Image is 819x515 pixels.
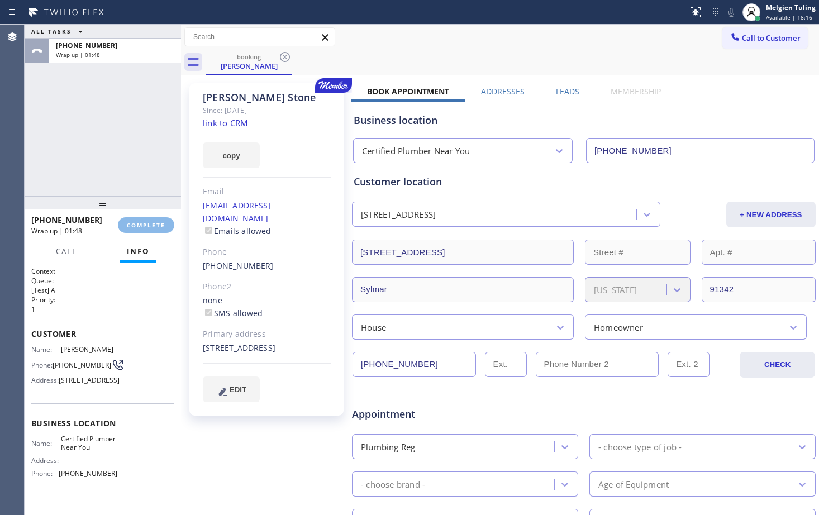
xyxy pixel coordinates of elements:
button: COMPLETE [118,217,174,233]
span: Phone: [31,361,53,369]
label: SMS allowed [203,308,263,318]
button: Call to Customer [722,27,808,49]
span: [STREET_ADDRESS] [59,376,120,384]
div: [STREET_ADDRESS] [203,342,331,355]
button: Info [120,241,156,263]
button: EDIT [203,376,260,402]
div: Customer location [354,174,814,189]
div: Primary address [203,328,331,341]
div: [STREET_ADDRESS] [361,208,436,221]
div: Phone [203,246,331,259]
div: [PERSON_NAME] Stone [203,91,331,104]
label: Membership [611,86,661,97]
label: Book Appointment [367,86,449,97]
button: copy [203,142,260,168]
span: Info [127,246,150,256]
span: ALL TASKS [31,27,72,35]
button: Call [49,241,84,263]
span: Available | 18:16 [766,13,812,21]
span: Address: [31,376,59,384]
div: Certified Plumber Near You [362,145,470,158]
input: Ext. 2 [668,352,710,377]
a: link to CRM [203,117,248,128]
span: COMPLETE [127,221,165,229]
span: Address: [31,456,61,465]
input: Apt. # [702,240,816,265]
p: [Test] All [31,285,174,295]
div: Plumbing Reg [361,440,415,453]
div: - choose brand - [361,478,425,490]
div: booking [207,53,291,61]
div: - choose type of job - [598,440,682,453]
div: none [203,294,331,320]
button: ALL TASKS [25,25,94,38]
span: Customer [31,328,174,339]
div: Age of Equipment [598,478,669,490]
span: Name: [31,345,61,354]
span: [PHONE_NUMBER] [53,361,111,369]
input: City [352,277,574,302]
div: Phone2 [203,280,331,293]
div: Michael Stone [207,50,291,74]
h2: Priority: [31,295,174,304]
span: [PERSON_NAME] [61,345,117,354]
span: Name: [31,439,61,447]
div: Business location [354,113,814,128]
span: Wrap up | 01:48 [56,51,100,59]
div: [PERSON_NAME] [207,61,291,71]
span: Wrap up | 01:48 [31,226,82,236]
span: EDIT [230,385,246,394]
span: Appointment [352,407,505,422]
div: Since: [DATE] [203,104,331,117]
input: Search [185,28,335,46]
button: Mute [723,4,739,20]
span: Certified Plumber Near You [61,435,117,452]
button: CHECK [740,352,815,378]
h2: Queue: [31,276,174,285]
input: ZIP [702,277,816,302]
a: [EMAIL_ADDRESS][DOMAIN_NAME] [203,200,271,223]
input: SMS allowed [205,309,212,316]
input: Address [352,240,574,265]
div: Melgien Tuling [766,3,816,12]
span: Call to Customer [742,33,801,43]
div: Homeowner [594,321,643,333]
span: Call [56,246,77,256]
span: [PHONE_NUMBER] [56,41,117,50]
div: Email [203,185,331,198]
input: Ext. [485,352,527,377]
span: [PHONE_NUMBER] [31,214,102,225]
span: Phone: [31,469,59,478]
h1: Context [31,266,174,276]
div: House [361,321,386,333]
span: [PHONE_NUMBER] [59,469,117,478]
a: [PHONE_NUMBER] [203,260,274,271]
label: Leads [556,86,579,97]
input: Phone Number 2 [536,352,659,377]
label: Emails allowed [203,226,272,236]
input: Phone Number [586,138,815,163]
span: Business location [31,418,174,428]
p: 1 [31,304,174,314]
button: + NEW ADDRESS [726,202,816,227]
input: Street # [585,240,691,265]
input: Phone Number [353,352,476,377]
input: Emails allowed [205,227,212,234]
label: Addresses [481,86,525,97]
